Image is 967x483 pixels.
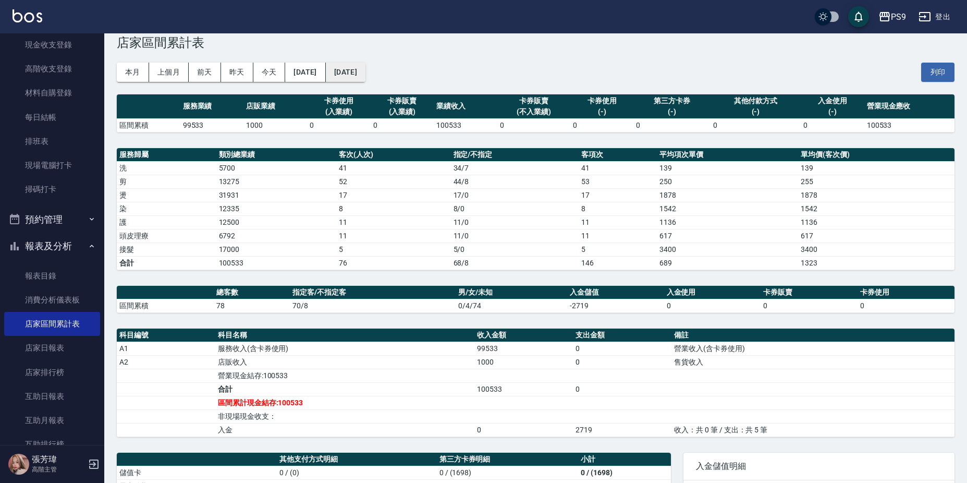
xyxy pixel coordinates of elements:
[579,148,657,162] th: 客項次
[858,299,954,312] td: 0
[798,229,954,243] td: 617
[373,106,432,117] div: (入業績)
[277,453,437,466] th: 其他支付方式明細
[633,118,710,132] td: 0
[456,299,567,312] td: 0/4/74
[858,286,954,299] th: 卡券使用
[451,243,579,256] td: 5 / 0
[373,95,432,106] div: 卡券販賣
[567,286,664,299] th: 入金儲值
[636,106,707,117] div: (-)
[798,256,954,270] td: 1323
[567,299,664,312] td: -2719
[290,286,456,299] th: 指定客/不指定客
[579,161,657,175] td: 41
[798,202,954,215] td: 1542
[573,342,671,355] td: 0
[4,105,100,129] a: 每日結帳
[221,63,253,82] button: 昨天
[216,256,337,270] td: 100533
[215,396,474,409] td: 區間累計現金結存:100533
[307,118,371,132] td: 0
[4,81,100,105] a: 材料自購登錄
[4,336,100,360] a: 店家日報表
[497,118,570,132] td: 0
[117,286,954,313] table: a dense table
[117,35,954,50] h3: 店家區間累計表
[4,312,100,336] a: 店家區間累計表
[285,63,325,82] button: [DATE]
[761,286,858,299] th: 卡券販賣
[310,106,368,117] div: (入業績)
[579,243,657,256] td: 5
[215,409,474,423] td: 非現場現金收支：
[8,454,29,475] img: Person
[216,161,337,175] td: 5700
[4,177,100,201] a: 掃碼打卡
[451,148,579,162] th: 指定/不指定
[215,369,474,382] td: 營業現金結存:100533
[657,229,798,243] td: 617
[798,175,954,188] td: 255
[32,454,85,465] h5: 張芳瑋
[671,355,954,369] td: 售貨收入
[657,175,798,188] td: 250
[4,288,100,312] a: 消費分析儀表板
[579,229,657,243] td: 11
[117,256,216,270] td: 合計
[657,256,798,270] td: 689
[13,9,42,22] img: Logo
[371,118,434,132] td: 0
[4,233,100,260] button: 報表及分析
[215,382,474,396] td: 合計
[4,57,100,81] a: 高階收支登錄
[798,148,954,162] th: 單均價(客次價)
[149,63,189,82] button: 上個月
[326,63,365,82] button: [DATE]
[117,299,214,312] td: 區間累積
[671,423,954,437] td: 收入：共 0 筆 / 支出：共 5 筆
[696,461,942,472] span: 入金儲值明細
[914,7,954,27] button: 登出
[657,148,798,162] th: 平均項次單價
[4,360,100,384] a: 店家排行榜
[798,188,954,202] td: 1878
[573,106,631,117] div: (-)
[310,95,368,106] div: 卡券使用
[657,202,798,215] td: 1542
[4,408,100,432] a: 互助月報表
[4,33,100,57] a: 現金收支登錄
[277,466,437,479] td: 0 / (0)
[434,118,497,132] td: 100533
[803,95,862,106] div: 入金使用
[713,95,798,106] div: 其他付款方式
[874,6,910,28] button: PS9
[4,264,100,288] a: 報表目錄
[474,342,573,355] td: 99533
[117,202,216,215] td: 染
[761,299,858,312] td: 0
[117,342,215,355] td: A1
[215,355,474,369] td: 店販收入
[336,215,450,229] td: 11
[657,161,798,175] td: 139
[573,382,671,396] td: 0
[216,175,337,188] td: 13275
[474,329,573,342] th: 收入金額
[578,466,671,479] td: 0 / (1698)
[636,95,707,106] div: 第三方卡券
[474,423,573,437] td: 0
[216,148,337,162] th: 類別總業績
[579,256,657,270] td: 146
[579,215,657,229] td: 11
[579,202,657,215] td: 8
[713,106,798,117] div: (-)
[803,106,862,117] div: (-)
[500,95,568,106] div: 卡券販賣
[117,466,277,479] td: 儲值卡
[117,355,215,369] td: A2
[4,432,100,456] a: 互助排行榜
[451,161,579,175] td: 34 / 7
[32,465,85,474] p: 高階主管
[657,215,798,229] td: 1136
